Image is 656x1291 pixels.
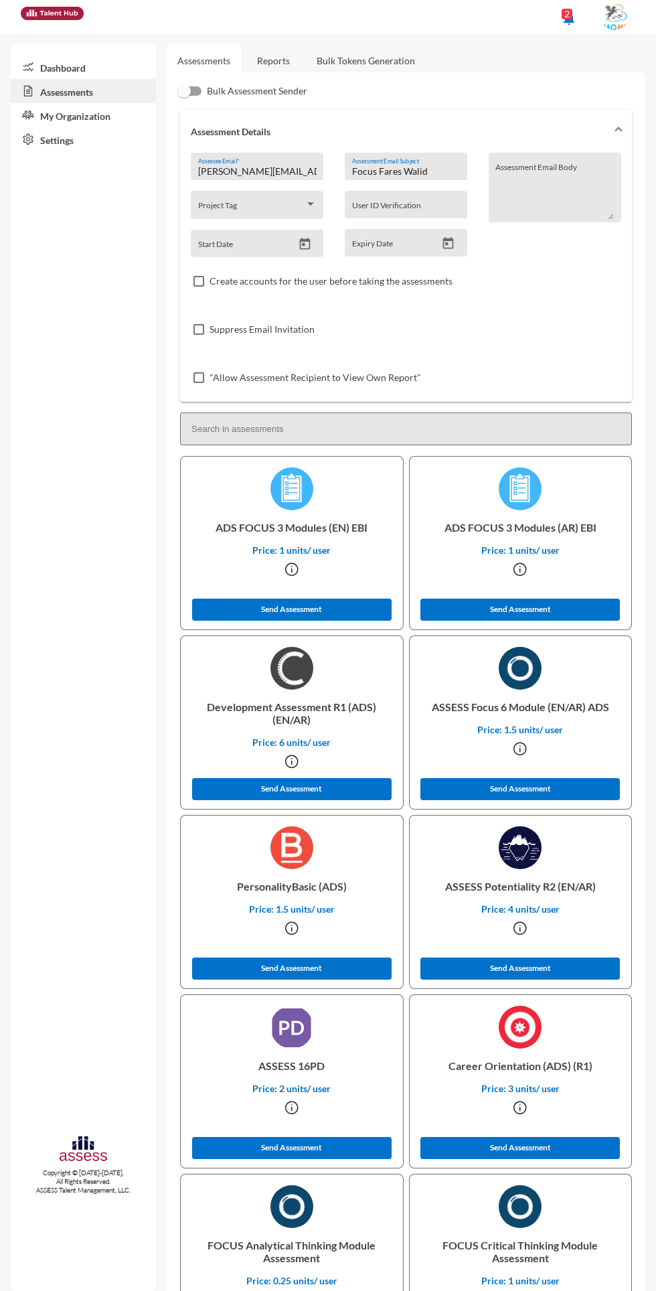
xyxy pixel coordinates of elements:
[420,869,621,903] p: ASSESS Potentiality R2 (EN/AR)
[58,1134,109,1166] img: assesscompany-logo.png
[191,1083,392,1094] p: Price: 2 units/ user
[210,321,315,337] span: Suppress Email Invitation
[420,510,621,544] p: ADS FOCUS 3 Modules (AR) EBI
[192,778,392,800] button: Send Assessment
[192,1137,392,1159] button: Send Assessment
[352,166,460,177] input: Assessment Email Subject
[420,724,621,735] p: Price: 1.5 units/ user
[207,83,307,99] span: Bulk Assessment Sender
[191,510,392,544] p: ADS FOCUS 3 Modules (EN) EBI
[11,103,156,127] a: My Organization
[198,166,317,177] input: Assessee Email
[191,1049,392,1083] p: ASSESS 16PD
[420,1228,621,1275] p: FOCUS Critical Thinking Module Assessment
[191,869,392,903] p: PersonalityBasic (ADS)
[420,958,620,980] button: Send Assessment
[11,1168,156,1195] p: Copyright © [DATE]-[DATE]. All Rights Reserved. ASSESS Talent Management, LLC.
[192,599,392,621] button: Send Assessment
[246,44,301,77] a: Reports
[562,9,572,19] div: 2
[420,599,620,621] button: Send Assessment
[192,958,392,980] button: Send Assessment
[191,690,392,737] p: Development Assessment R1 (ADS) (EN/AR)
[191,544,392,556] p: Price: 1 units/ user
[191,126,605,137] mat-panel-title: Assessment Details
[177,55,230,66] a: Assessments
[436,236,460,250] button: Open calendar
[210,273,453,289] span: Create accounts for the user before taking the assessments
[11,79,156,103] a: Assessments
[420,903,621,915] p: Price: 4 units/ user
[11,127,156,151] a: Settings
[420,778,620,800] button: Send Assessment
[191,1275,392,1286] p: Price: 0.25 units/ user
[180,110,632,153] mat-expansion-panel-header: Assessment Details
[306,44,426,77] a: Bulk Tokens Generation
[210,370,421,386] span: "Allow Assessment Recipient to View Own Report"
[420,1049,621,1083] p: Career Orientation (ADS) (R1)
[191,737,392,748] p: Price: 6 units/ user
[191,903,392,915] p: Price: 1.5 units/ user
[420,1083,621,1094] p: Price: 3 units/ user
[420,1275,621,1286] p: Price: 1 units/ user
[561,10,577,26] mat-icon: notifications
[191,1228,392,1275] p: FOCUS Analytical Thinking Module Assessment
[293,237,317,251] button: Open calendar
[420,690,621,724] p: ASSESS Focus 6 Module (EN/AR) ADS
[420,1137,620,1159] button: Send Assessment
[11,55,156,79] a: Dashboard
[180,153,632,402] div: Assessment Details
[420,544,621,556] p: Price: 1 units/ user
[180,412,632,445] input: Search in assessments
